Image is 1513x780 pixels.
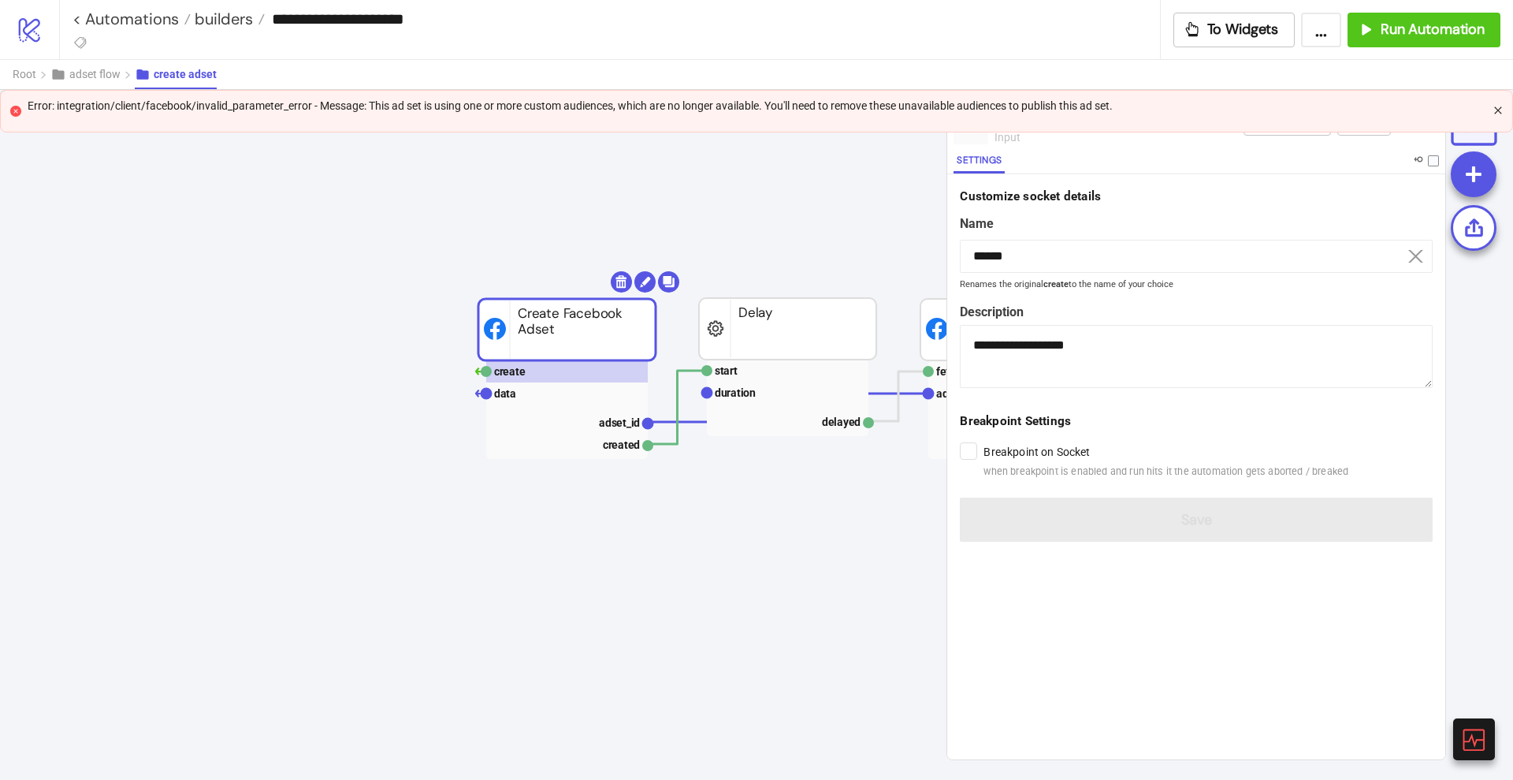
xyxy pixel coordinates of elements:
[983,464,1348,480] span: when breakpoint is enabled and run hits it the automation gets aborted / breaked
[1301,13,1341,47] button: ...
[994,129,1243,146] div: input
[494,365,526,378] text: create
[1381,21,1485,39] span: Run Automation
[1173,13,1296,47] button: To Widgets
[960,214,1433,233] label: Name
[28,97,1487,114] div: Error: integration/client/facebook/invalid_parameter_error - Message: This ad set is using one or...
[960,302,1433,322] label: Description
[1493,106,1503,116] button: close
[10,106,21,117] span: close-circle
[1348,13,1500,47] button: Run Automation
[1043,279,1069,289] b: create
[494,387,516,400] text: data
[1243,118,1331,136] button: Run from here
[135,60,217,89] button: create adset
[936,365,961,378] text: fetch
[69,68,121,80] span: adset flow
[983,443,1348,480] label: Breakpoint on Socket
[1207,21,1279,39] span: To Widgets
[1337,118,1391,136] button: Trigger
[191,9,253,29] span: builders
[960,280,1433,289] small: Renames the original to the name of your choice
[936,387,977,400] text: adset_id
[599,416,640,429] text: adset_id
[1493,106,1503,115] span: close
[154,68,217,80] span: create adset
[715,364,738,377] text: start
[954,152,1005,174] button: Settings
[13,60,50,89] button: Root
[715,386,756,399] text: duration
[191,11,265,27] a: builders
[50,60,135,89] button: adset flow
[960,412,1433,431] div: Breakpoint Settings
[72,11,191,27] a: < Automations
[13,68,36,80] span: Root
[960,187,1433,206] div: Customize socket details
